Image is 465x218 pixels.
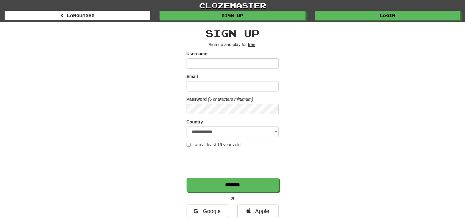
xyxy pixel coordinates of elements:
[187,119,203,125] label: Country
[187,73,198,80] label: Email
[187,96,207,102] label: Password
[187,151,280,175] iframe: reCAPTCHA
[5,11,150,20] a: Languages
[160,11,305,20] a: Sign up
[187,143,191,147] input: I am at least 16 years old
[248,42,255,47] u: free
[315,11,460,20] a: Login
[187,28,279,38] h2: Sign up
[187,142,241,148] label: I am at least 16 years old
[187,51,207,57] label: Username
[187,41,279,48] p: Sign up and play for !
[187,195,279,201] p: or
[208,97,253,102] em: ( 6 characters minimum )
